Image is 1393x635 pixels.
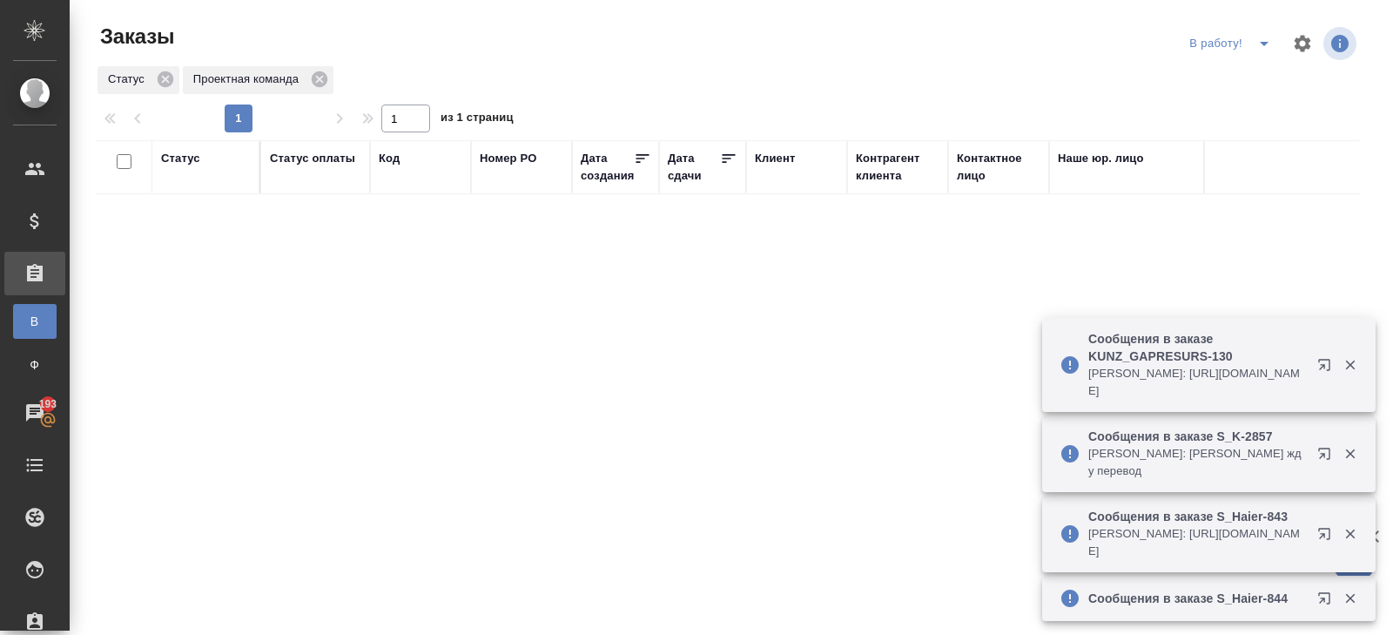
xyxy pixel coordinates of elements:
[1088,445,1306,480] p: [PERSON_NAME]: [PERSON_NAME] жду перевод
[1088,525,1306,560] p: [PERSON_NAME]: [URL][DOMAIN_NAME]
[1088,508,1306,525] p: Сообщения в заказе S_Haier-843
[22,356,48,374] span: Ф
[29,395,68,413] span: 193
[1282,23,1323,64] span: Настроить таблицу
[1088,365,1306,400] p: [PERSON_NAME]: [URL][DOMAIN_NAME]
[755,150,795,167] div: Клиент
[1088,330,1306,365] p: Сообщения в заказе KUNZ_GAPRESURS-130
[1323,27,1360,60] span: Посмотреть информацию
[856,150,939,185] div: Контрагент клиента
[183,66,333,94] div: Проектная команда
[193,71,305,88] p: Проектная команда
[1088,590,1306,607] p: Сообщения в заказе S_Haier-844
[22,313,48,330] span: В
[1332,446,1368,462] button: Закрыть
[379,150,400,167] div: Код
[13,304,57,339] a: В
[108,71,151,88] p: Статус
[1307,517,1349,558] button: Открыть в новой вкладке
[1332,526,1368,542] button: Закрыть
[13,348,57,382] a: Ф
[480,150,536,167] div: Номер PO
[96,23,174,51] span: Заказы
[1332,357,1368,373] button: Закрыть
[1307,581,1349,623] button: Открыть в новой вкладке
[1307,348,1349,389] button: Открыть в новой вкладке
[441,107,514,132] span: из 1 страниц
[98,66,179,94] div: Статус
[1185,30,1282,57] div: split button
[270,150,355,167] div: Статус оплаты
[957,150,1040,185] div: Контактное лицо
[1058,150,1144,167] div: Наше юр. лицо
[581,150,634,185] div: Дата создания
[1307,436,1349,478] button: Открыть в новой вкладке
[668,150,720,185] div: Дата сдачи
[4,391,65,435] a: 193
[161,150,200,167] div: Статус
[1332,591,1368,606] button: Закрыть
[1088,428,1306,445] p: Сообщения в заказе S_K-2857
